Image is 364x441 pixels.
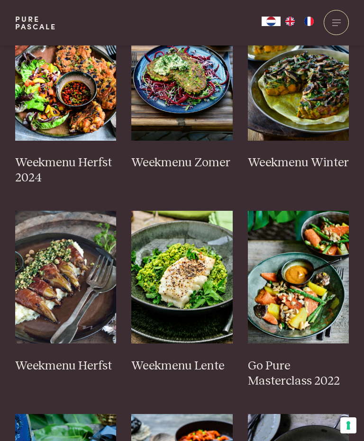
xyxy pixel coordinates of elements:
[248,155,349,171] h3: Weekmenu Winter
[248,211,349,343] img: Go Pure Masterclass 2022
[131,8,233,141] img: Weekmenu Zomer
[131,211,233,374] a: Weekmenu Lente Weekmenu Lente
[340,417,356,433] button: Uw voorkeuren voor toestemming voor trackingtechnologieën
[248,211,349,389] a: Go Pure Masterclass 2022 Go Pure Masterclass 2022
[131,8,233,171] a: Weekmenu Zomer Weekmenu Zomer
[131,155,233,171] h3: Weekmenu Zomer
[281,17,318,26] ul: Language list
[15,8,117,186] a: Weekmenu Herfst 2024 Weekmenu Herfst 2024
[15,15,56,30] a: PurePascale
[300,17,318,26] a: FR
[262,17,281,26] a: NL
[15,211,117,374] a: Weekmenu Herfst Weekmenu Herfst
[15,8,117,141] img: Weekmenu Herfst 2024
[248,8,349,141] img: Weekmenu Winter
[15,211,117,343] img: Weekmenu Herfst
[248,359,349,389] h3: Go Pure Masterclass 2022
[131,359,233,374] h3: Weekmenu Lente
[262,17,281,26] div: Language
[131,211,233,343] img: Weekmenu Lente
[281,17,300,26] a: EN
[248,8,349,171] a: Weekmenu Winter Weekmenu Winter
[15,359,117,374] h3: Weekmenu Herfst
[15,155,117,186] h3: Weekmenu Herfst 2024
[262,17,318,26] aside: Language selected: Nederlands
